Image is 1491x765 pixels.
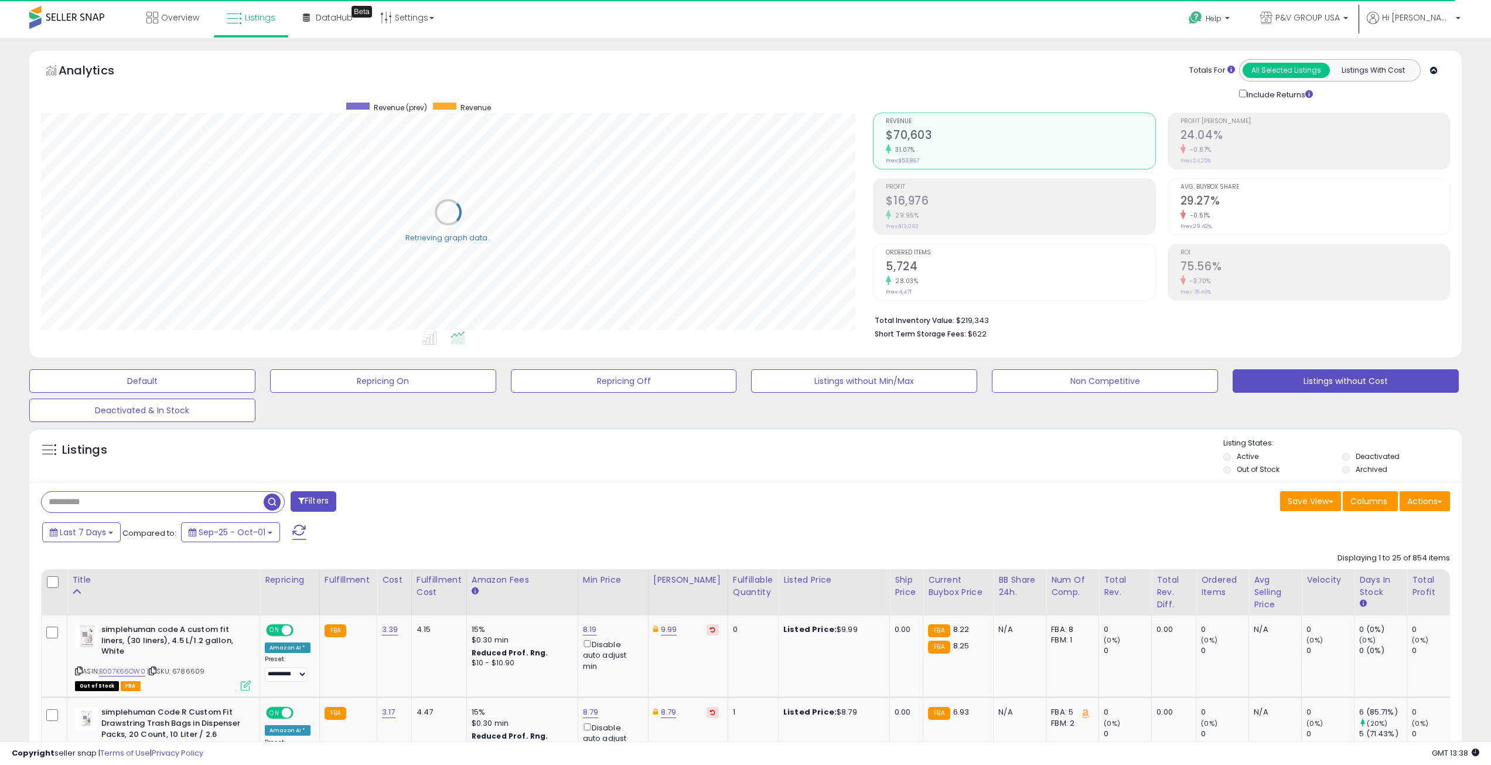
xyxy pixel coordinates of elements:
b: Reduced Prof. Rng. [472,731,548,741]
div: Total Rev. Diff. [1156,574,1191,611]
div: Totals For [1189,65,1235,76]
div: 0 [1412,707,1459,718]
li: $219,343 [875,312,1441,327]
h2: 24.04% [1180,128,1449,144]
div: $0.30 min [472,635,569,645]
button: Listings without Min/Max [751,369,977,393]
div: Title [72,574,255,586]
div: Total Profit [1412,574,1455,599]
div: N/A [998,624,1037,635]
div: 5 (71.43%) [1359,729,1407,739]
div: FBM: 2 [1051,718,1090,729]
div: 0 [1306,624,1354,635]
div: Amazon Fees [472,574,573,586]
div: Retrieving graph data.. [405,232,491,243]
h2: $16,976 [886,194,1155,210]
span: 6.93 [953,706,970,718]
div: Disable auto adjust min [583,721,639,755]
div: $0.30 min [472,718,569,729]
button: Deactivated & In Stock [29,399,255,422]
div: N/A [998,707,1037,718]
div: 0 [1104,707,1151,718]
div: 0 [1201,624,1248,635]
a: Privacy Policy [152,747,203,759]
div: 4.15 [417,624,458,635]
div: 0 [1201,729,1248,739]
button: Sep-25 - Oct-01 [181,522,280,542]
div: Days In Stock [1359,574,1402,599]
button: Non Competitive [992,369,1218,393]
div: $9.99 [783,624,881,635]
img: 31oEMjLNodL._SL40_.jpg [75,707,98,730]
span: Profit [886,184,1155,191]
div: Num of Comp. [1051,574,1094,599]
label: Active [1237,451,1258,461]
span: Help [1206,13,1222,23]
button: Filters [291,491,336,512]
div: FBA: 8 [1051,624,1090,635]
div: 0 [1306,707,1354,718]
div: 4.47 [417,707,458,718]
div: 0 [1104,729,1151,739]
small: Amazon Fees. [472,586,479,597]
div: 0 [1306,729,1354,739]
div: Fulfillment Cost [417,574,462,599]
div: $8.79 [783,707,881,718]
small: Prev: 24.25% [1180,157,1211,164]
span: Last 7 Days [60,526,106,538]
label: Archived [1356,464,1387,474]
small: (0%) [1104,719,1120,728]
h2: 29.27% [1180,194,1449,210]
div: 0 [733,624,769,635]
div: Velocity [1306,574,1349,586]
span: Revenue [886,118,1155,125]
div: Cost [382,574,407,586]
small: FBA [928,624,950,637]
button: Columns [1343,491,1398,511]
span: Hi [PERSON_NAME] [1382,12,1452,23]
span: ON [267,708,282,718]
small: (0%) [1201,719,1217,728]
div: FBA: 5 [1051,707,1090,718]
div: Repricing [265,574,315,586]
span: Profit [PERSON_NAME] [1180,118,1449,125]
h2: 75.56% [1180,260,1449,276]
div: Ordered Items [1201,574,1244,599]
label: Out of Stock [1237,464,1280,474]
small: FBA [928,641,950,654]
a: 8.79 [583,706,599,718]
div: Tooltip anchor [352,6,372,18]
button: Listings With Cost [1329,63,1417,78]
div: 1 [733,707,769,718]
div: 0 [1306,645,1354,656]
div: 0.00 [1156,707,1187,718]
div: [PERSON_NAME] [653,574,723,586]
div: Include Returns [1230,87,1327,101]
span: 8.25 [953,640,970,651]
span: ROI [1180,250,1449,256]
b: simplehuman Code R Custom Fit Drawstring Trash Bags in Dispenser Packs, 20 Count, 10 Liter / 2.6 ... [101,707,244,753]
span: 2025-10-10 13:38 GMT [1432,747,1479,759]
a: 3.17 [382,706,395,718]
small: (0%) [1306,635,1323,645]
div: seller snap | | [12,748,203,759]
div: 0 (0%) [1359,645,1407,656]
a: 9.99 [661,624,677,635]
small: (0%) [1412,635,1428,645]
small: -0.51% [1186,211,1210,220]
h5: Analytics [59,62,137,81]
div: Current Buybox Price [928,574,988,599]
div: 0 [1201,707,1248,718]
div: $10 - $10.90 [472,658,569,668]
span: Compared to: [122,528,176,539]
a: 8.79 [661,706,677,718]
span: Ordered Items [886,250,1155,256]
div: 0 [1412,624,1459,635]
span: Avg. Buybox Share [1180,184,1449,191]
div: Listed Price [783,574,885,586]
small: 28.03% [891,277,918,285]
small: Prev: 29.42% [1180,223,1212,230]
div: Amazon AI * [265,725,311,736]
label: Deactivated [1356,451,1400,461]
a: 8.19 [583,624,597,635]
